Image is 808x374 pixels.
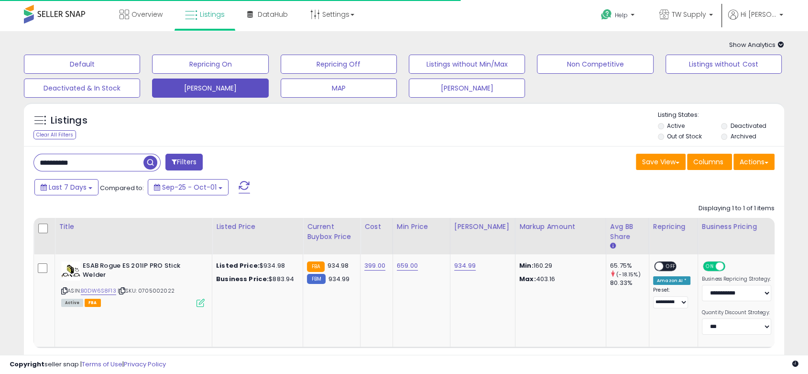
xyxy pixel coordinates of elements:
span: Listings [200,10,225,19]
div: Min Price [397,222,446,232]
a: Help [593,1,644,31]
label: Archived [731,132,756,140]
strong: Copyright [10,360,44,369]
small: Avg BB Share. [610,242,616,250]
span: OFF [663,262,678,271]
div: 65.75% [610,261,649,270]
a: 399.00 [364,261,385,271]
label: Quantity Discount Strategy: [702,309,771,316]
label: Active [667,122,685,130]
label: Out of Stock [667,132,702,140]
span: Sep-25 - Oct-01 [162,182,217,192]
span: TW Supply [672,10,706,19]
span: Compared to: [100,183,144,193]
span: 934.99 [328,274,349,283]
p: Listing States: [658,111,784,120]
button: Actions [733,154,775,170]
span: 934.98 [327,261,349,270]
button: Columns [687,154,732,170]
button: Filters [165,154,203,170]
button: Sep-25 - Oct-01 [148,179,229,195]
button: Non Competitive [537,55,653,74]
div: $934.98 [216,261,295,270]
span: OFF [723,262,739,271]
b: Listed Price: [216,261,260,270]
a: Terms of Use [82,360,122,369]
span: FBA [85,299,101,307]
div: Preset: [653,287,690,308]
strong: Min: [519,261,534,270]
span: Overview [131,10,163,19]
div: Displaying 1 to 1 of 1 items [699,204,775,213]
button: [PERSON_NAME] [409,79,525,98]
small: (-18.15%) [616,271,640,278]
h5: Listings [51,114,87,127]
a: Privacy Policy [124,360,166,369]
span: DataHub [258,10,288,19]
span: | SKU: 0705002022 [118,287,175,295]
small: FBM [307,274,326,284]
div: Repricing [653,222,694,232]
label: Deactivated [731,122,766,130]
button: Repricing On [152,55,268,74]
label: Business Repricing Strategy: [702,276,771,283]
div: Clear All Filters [33,130,76,139]
div: Current Buybox Price [307,222,356,242]
a: 934.99 [454,261,476,271]
button: Listings without Min/Max [409,55,525,74]
div: 80.33% [610,279,649,287]
button: [PERSON_NAME] [152,79,268,98]
a: Hi [PERSON_NAME] [728,10,783,31]
div: Title [59,222,208,232]
div: Listed Price [216,222,299,232]
button: Listings without Cost [666,55,782,74]
strong: Max: [519,274,536,283]
b: ESAB Rogue ES 201IP PRO Stick Welder [83,261,199,282]
p: 160.29 [519,261,599,270]
a: B0DW6S8F13 [81,287,116,295]
span: Last 7 Days [49,182,87,192]
div: $883.94 [216,275,295,283]
button: MAP [281,79,397,98]
div: seller snap | | [10,360,166,369]
div: Avg BB Share [610,222,645,242]
p: 403.16 [519,275,599,283]
i: Get Help [601,9,612,21]
div: Markup Amount [519,222,602,232]
div: [PERSON_NAME] [454,222,511,232]
span: ON [704,262,716,271]
button: Deactivated & In Stock [24,79,140,98]
div: Cost [364,222,389,232]
button: Last 7 Days [34,179,98,195]
span: All listings currently available for purchase on Amazon [61,299,83,307]
button: Repricing Off [281,55,397,74]
button: Default [24,55,140,74]
span: Help [615,11,628,19]
div: Business Pricing [702,222,799,232]
span: Columns [693,157,723,167]
button: Save View [636,154,686,170]
small: FBA [307,261,325,272]
span: Show Analytics [729,40,784,49]
b: Business Price: [216,274,269,283]
div: ASIN: [61,261,205,306]
span: Hi [PERSON_NAME] [741,10,776,19]
div: Amazon AI * [653,276,690,285]
a: 659.00 [397,261,418,271]
img: 41xRXzcZbLL._SL40_.jpg [61,261,80,281]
